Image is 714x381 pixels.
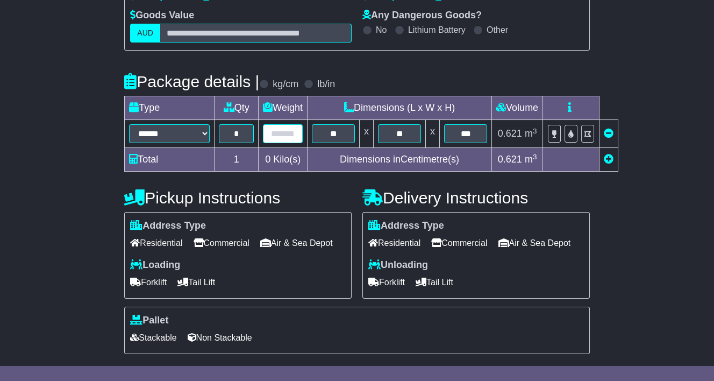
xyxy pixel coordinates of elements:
[259,148,308,172] td: Kilo(s)
[525,154,537,165] span: m
[260,235,333,251] span: Air & Sea Depot
[125,148,215,172] td: Total
[604,154,613,165] a: Add new item
[273,79,298,90] label: kg/cm
[130,235,182,251] span: Residential
[215,148,259,172] td: 1
[408,25,466,35] label: Lithium Battery
[498,128,522,139] span: 0.621
[177,274,215,291] span: Tail Lift
[416,274,453,291] span: Tail Lift
[130,220,206,232] label: Address Type
[525,128,537,139] span: m
[368,235,420,251] span: Residential
[215,96,259,120] td: Qty
[487,25,508,35] label: Other
[130,24,160,43] label: AUD
[130,259,180,271] label: Loading
[130,329,176,346] span: Stackable
[308,96,492,120] td: Dimensions (L x W x H)
[265,154,270,165] span: 0
[533,127,537,135] sup: 3
[431,235,487,251] span: Commercial
[604,128,613,139] a: Remove this item
[317,79,335,90] label: lb/in
[498,154,522,165] span: 0.621
[368,220,444,232] label: Address Type
[498,235,570,251] span: Air & Sea Depot
[362,10,482,22] label: Any Dangerous Goods?
[376,25,387,35] label: No
[259,96,308,120] td: Weight
[308,148,492,172] td: Dimensions in Centimetre(s)
[368,259,428,271] label: Unloading
[188,329,252,346] span: Non Stackable
[492,96,543,120] td: Volume
[124,189,352,207] h4: Pickup Instructions
[130,274,167,291] span: Forklift
[130,10,194,22] label: Goods Value
[360,120,374,148] td: x
[533,153,537,161] sup: 3
[362,189,590,207] h4: Delivery Instructions
[426,120,440,148] td: x
[193,235,249,251] span: Commercial
[124,73,259,90] h4: Package details |
[368,274,405,291] span: Forklift
[125,96,215,120] td: Type
[130,315,168,327] label: Pallet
